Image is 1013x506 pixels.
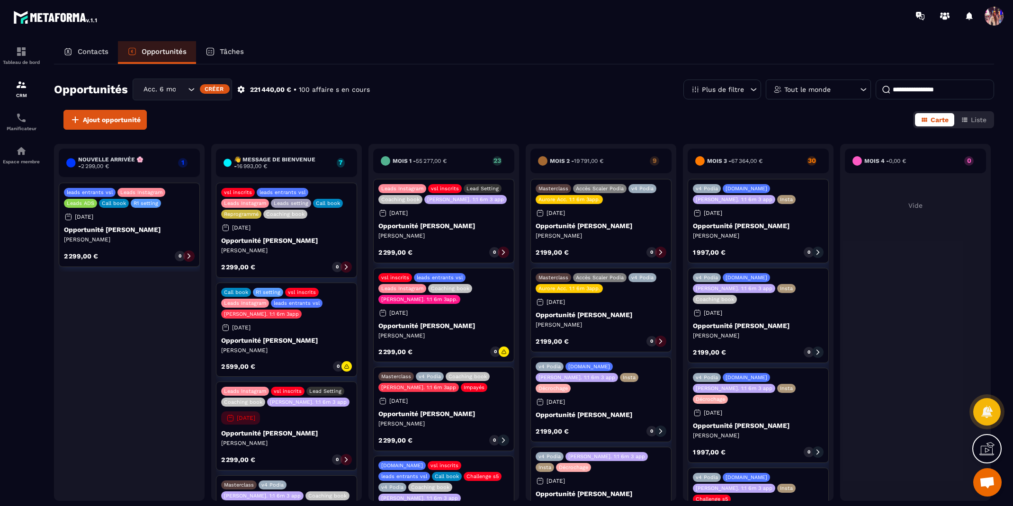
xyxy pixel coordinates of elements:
[381,186,423,192] p: Leads Instagram
[179,253,181,259] p: 0
[693,422,824,429] p: Opportunité [PERSON_NAME]
[224,311,299,317] p: [PERSON_NAME]. 1:1 6m 3app
[538,275,568,281] p: Masterclass
[931,116,949,124] span: Carte
[378,348,412,355] p: 2 299,00 €
[538,374,615,381] p: [PERSON_NAME]. 1:1 6m 3 app
[13,9,99,26] img: logo
[650,157,659,164] p: 9
[176,84,186,95] input: Search for option
[378,232,509,240] p: [PERSON_NAME]
[378,222,509,230] p: Opportunité [PERSON_NAME]
[726,374,767,381] p: [DOMAIN_NAME]
[224,399,262,405] p: Coaching book
[466,473,499,479] p: Challenge s5
[200,84,230,94] div: Créer
[915,113,954,126] button: Carte
[64,253,98,259] p: 2 299,00 €
[381,285,423,292] p: Leads Instagram
[807,449,810,455] p: 0
[780,285,793,292] p: Insta
[102,200,126,206] p: Call book
[536,428,569,435] p: 2 199,00 €
[416,158,447,164] span: 55 277,00 €
[536,411,666,418] p: Opportunité [PERSON_NAME]
[623,374,636,381] p: Insta
[696,385,772,391] p: [PERSON_NAME]. 1:1 6m 3 app
[389,310,408,316] p: [DATE]
[536,222,666,230] p: Opportunité [PERSON_NAME]
[232,324,251,331] p: [DATE]
[780,385,793,391] p: Insta
[381,196,420,203] p: Coaching book
[67,200,94,206] p: Leads ADS
[118,41,196,64] a: Opportunités
[232,224,251,231] p: [DATE]
[568,453,645,460] p: [PERSON_NAME]. 1:1 6m 3 app
[538,385,568,391] p: Décrochage
[75,213,93,220] p: [DATE]
[419,373,441,380] p: v4 Podia
[2,39,40,72] a: formationformationTableau de bord
[693,232,824,240] p: [PERSON_NAME]
[707,158,762,164] h6: Mois 3 -
[221,439,352,447] p: [PERSON_NAME]
[780,485,793,491] p: Insta
[221,337,352,344] p: Opportunité [PERSON_NAME]
[178,159,188,166] p: 1
[693,432,824,439] p: [PERSON_NAME]
[536,232,666,240] p: [PERSON_NAME]
[237,163,267,169] span: 16 993,00 €
[261,482,284,488] p: v4 Podia
[378,410,509,417] p: Opportunité [PERSON_NAME]
[568,364,610,370] p: [DOMAIN_NAME]
[224,211,259,217] p: Reprogrammé
[64,236,195,243] p: [PERSON_NAME]
[693,322,824,329] p: Opportunité [PERSON_NAME]
[336,456,339,463] p: 0
[696,186,718,192] p: v4 Podia
[650,428,653,435] p: 0
[536,338,569,345] p: 2 199,00 €
[133,79,232,100] div: Search for option
[381,473,427,479] p: leads entrants vsl
[547,210,565,216] p: [DATE]
[417,275,463,281] p: leads entrants vsl
[274,200,308,206] p: Leads setting
[536,490,666,497] p: Opportunité [PERSON_NAME]
[704,310,722,316] p: [DATE]
[294,85,296,94] p: •
[337,159,345,166] p: 7
[260,189,305,195] p: leads entrants vsl
[256,289,280,295] p: R1 setting
[704,210,722,216] p: [DATE]
[466,186,499,192] p: Lead Setting
[807,249,810,256] p: 0
[64,226,195,233] p: Opportunité [PERSON_NAME]
[411,484,449,490] p: Coaching book
[63,110,147,130] button: Ajout opportunité
[431,186,459,192] p: vsl inscrits
[430,462,458,469] p: vsl inscrits
[274,388,302,394] p: vsl inscrits
[142,47,187,56] p: Opportunités
[141,84,176,95] span: Acc. 6 mois - 3 appels
[693,249,726,256] p: 1 997,00 €
[696,296,734,302] p: Coaching book
[704,409,722,416] p: [DATE]
[221,237,352,244] p: Opportunité [PERSON_NAME]
[67,189,113,195] p: leads entrants vsl
[378,322,509,329] p: Opportunité [PERSON_NAME]
[237,415,255,421] p: [DATE]
[288,289,316,295] p: vsl inscrits
[731,158,762,164] span: 67 364,00 €
[538,285,600,292] p: Aurore Acc. 1:1 6m 3app.
[955,113,992,126] button: Liste
[221,429,352,437] p: Opportunité [PERSON_NAME]
[696,196,772,203] p: [PERSON_NAME]. 1:1 6m 3 app
[78,47,108,56] p: Contacts
[220,47,244,56] p: Tâches
[726,474,767,480] p: [DOMAIN_NAME]
[493,157,502,164] p: 23
[381,462,423,469] p: [DOMAIN_NAME]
